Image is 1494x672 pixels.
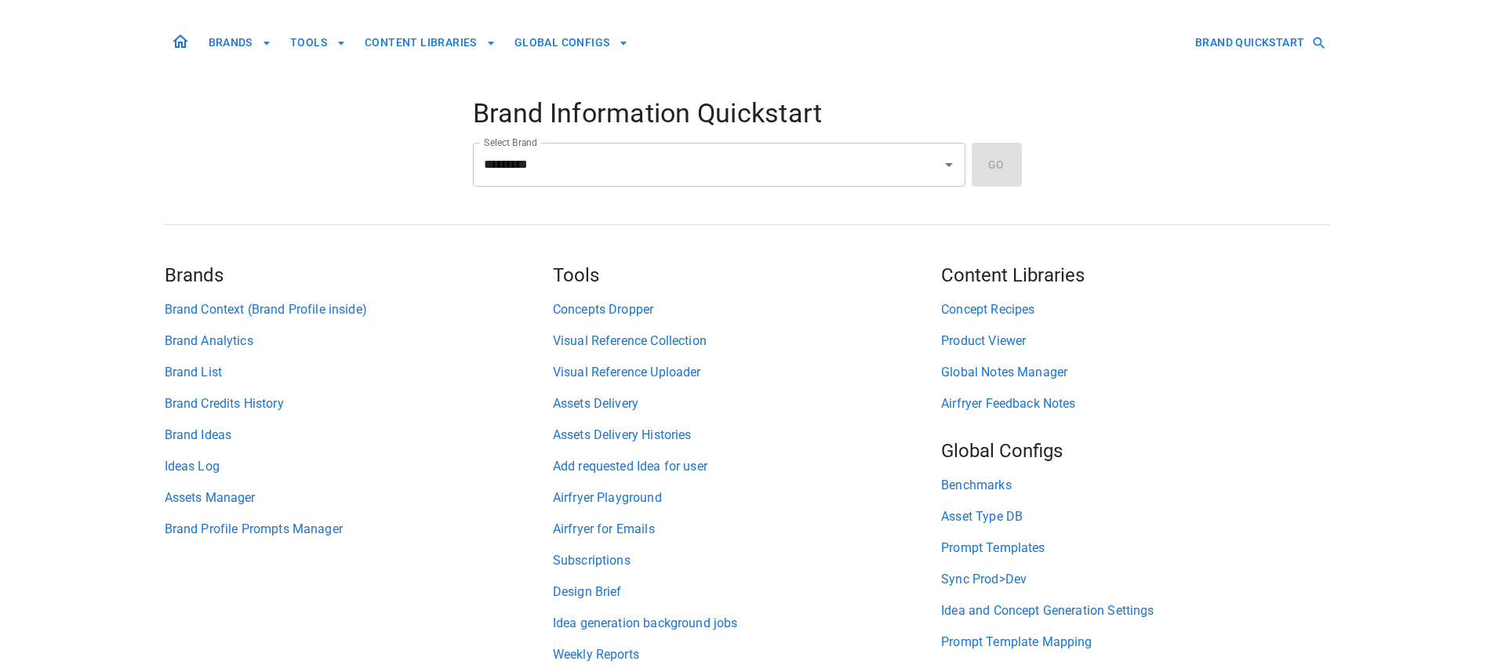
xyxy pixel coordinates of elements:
button: GLOBAL CONFIGS [508,28,635,57]
a: Concepts Dropper [553,300,941,319]
h5: Content Libraries [941,263,1329,288]
a: Prompt Templates [941,539,1329,558]
h4: Brand Information Quickstart [473,97,1022,130]
h5: Global Configs [941,438,1329,463]
a: Airfryer for Emails [553,520,941,539]
h5: Tools [553,263,941,288]
a: Sync Prod>Dev [941,570,1329,589]
a: Brand Ideas [165,426,553,445]
a: Brand Context (Brand Profile inside) [165,300,553,319]
a: Airfryer Feedback Notes [941,394,1329,413]
a: Brand Analytics [165,332,553,351]
a: Brand Profile Prompts Manager [165,520,553,539]
button: Open [938,154,960,176]
a: Visual Reference Collection [553,332,941,351]
a: Subscriptions [553,551,941,570]
a: Visual Reference Uploader [553,363,941,382]
a: Ideas Log [165,457,553,476]
button: CONTENT LIBRARIES [358,28,502,57]
button: TOOLS [284,28,352,57]
a: Brand List [165,363,553,382]
a: Brand Credits History [165,394,553,413]
a: Product Viewer [941,332,1329,351]
a: Benchmarks [941,476,1329,495]
a: Asset Type DB [941,507,1329,526]
a: Concept Recipes [941,300,1329,319]
a: Weekly Reports [553,645,941,664]
a: Prompt Template Mapping [941,633,1329,652]
a: Add requested Idea for user [553,457,941,476]
button: BRANDS [202,28,278,57]
button: BRAND QUICKSTART [1189,28,1329,57]
a: Assets Manager [165,489,553,507]
a: Assets Delivery Histories [553,426,941,445]
a: Assets Delivery [553,394,941,413]
a: Idea generation background jobs [553,614,941,633]
a: Idea and Concept Generation Settings [941,601,1329,620]
a: Design Brief [553,583,941,601]
a: Airfryer Playground [553,489,941,507]
a: Global Notes Manager [941,363,1329,382]
h5: Brands [165,263,553,288]
label: Select Brand [484,136,537,149]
